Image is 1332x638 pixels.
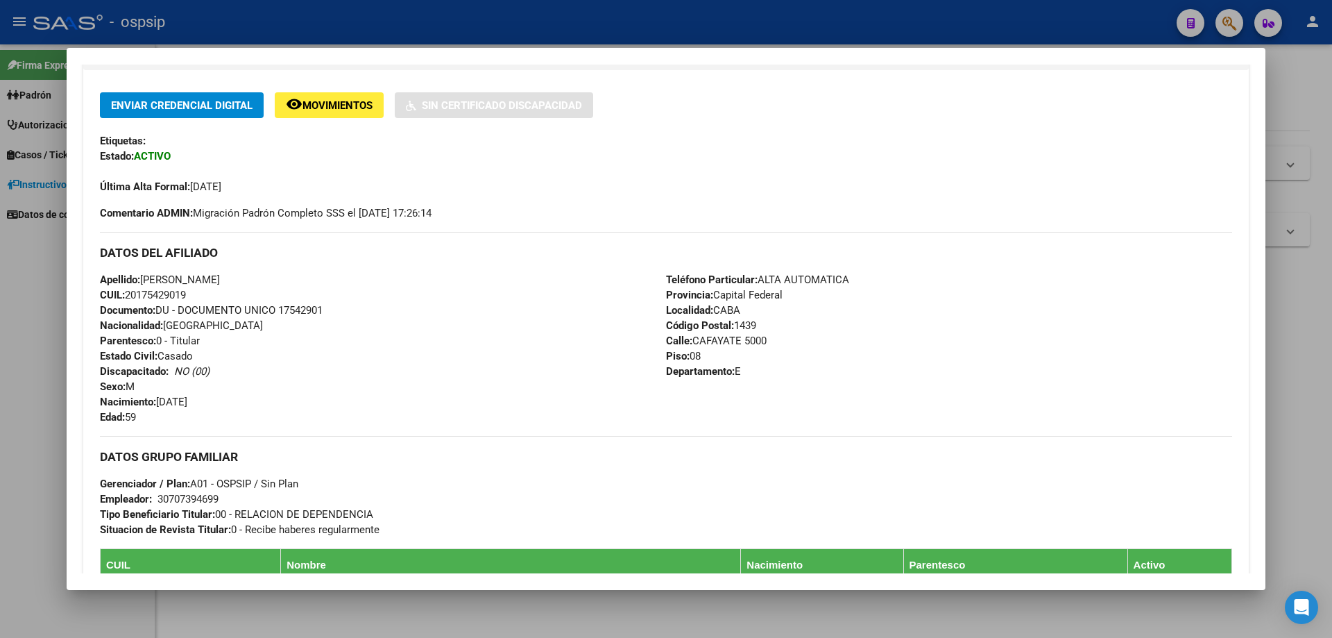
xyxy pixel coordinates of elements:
[100,289,186,301] span: 20175429019
[666,365,741,378] span: E
[100,335,156,347] strong: Parentesco:
[666,274,758,286] strong: Teléfono Particular:
[666,289,783,301] span: Capital Federal
[100,380,126,393] strong: Sexo:
[395,92,593,118] button: Sin Certificado Discapacidad
[286,96,302,112] mat-icon: remove_red_eye
[100,478,190,490] strong: Gerenciador / Plan:
[100,493,152,505] strong: Empleador:
[100,304,323,317] span: DU - DOCUMENTO UNICO 17542901
[100,380,135,393] span: M
[666,350,690,362] strong: Piso:
[100,396,156,408] strong: Nacimiento:
[100,135,146,147] strong: Etiquetas:
[903,549,1127,582] th: Parentesco
[302,99,373,112] span: Movimientos
[100,181,221,193] span: [DATE]
[100,365,169,378] strong: Discapacitado:
[666,274,849,286] span: ALTA AUTOMATICA
[100,92,264,118] button: Enviar Credencial Digital
[100,274,220,286] span: [PERSON_NAME]
[666,365,735,378] strong: Departamento:
[134,150,171,162] strong: ACTIVO
[100,411,125,423] strong: Edad:
[100,523,379,536] span: 0 - Recibe haberes regularmente
[666,319,756,332] span: 1439
[100,508,373,521] span: 00 - RELACION DE DEPENDENCIA
[100,304,155,317] strong: Documento:
[100,411,136,423] span: 59
[281,549,741,582] th: Nombre
[100,319,263,332] span: [GEOGRAPHIC_DATA]
[100,205,432,221] span: Migración Padrón Completo SSS el [DATE] 17:26:14
[100,350,157,362] strong: Estado Civil:
[100,274,140,286] strong: Apellido:
[100,150,134,162] strong: Estado:
[100,508,215,521] strong: Tipo Beneficiario Titular:
[1285,591,1318,624] div: Open Intercom Messenger
[100,289,125,301] strong: CUIL:
[100,319,163,332] strong: Nacionalidad:
[666,319,734,332] strong: Código Postal:
[111,99,253,112] span: Enviar Credencial Digital
[666,335,767,347] span: CAFAYATE 5000
[100,396,187,408] span: [DATE]
[1127,549,1231,582] th: Activo
[100,245,1232,260] h3: DATOS DEL AFILIADO
[666,335,692,347] strong: Calle:
[100,207,193,219] strong: Comentario ADMIN:
[275,92,384,118] button: Movimientos
[100,350,193,362] span: Casado
[666,304,740,317] span: CABA
[157,492,219,507] div: 30707394699
[666,289,713,301] strong: Provincia:
[100,335,200,347] span: 0 - Titular
[101,549,281,582] th: CUIL
[100,478,298,490] span: A01 - OSPSIP / Sin Plan
[666,350,701,362] span: 08
[174,365,210,378] i: NO (00)
[100,181,190,193] strong: Última Alta Formal:
[422,99,582,112] span: Sin Certificado Discapacidad
[100,523,231,536] strong: Situacion de Revista Titular:
[100,449,1232,464] h3: DATOS GRUPO FAMILIAR
[741,549,903,582] th: Nacimiento
[666,304,713,317] strong: Localidad:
